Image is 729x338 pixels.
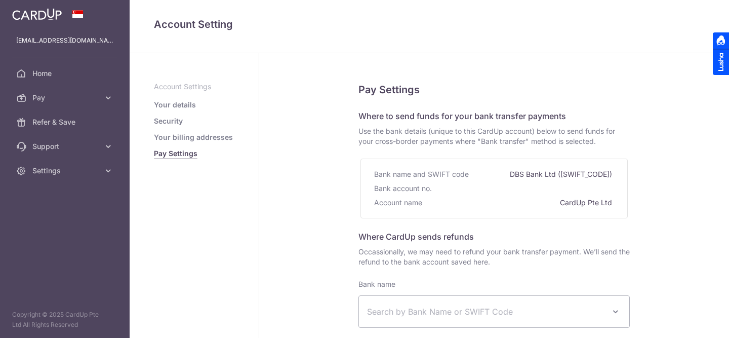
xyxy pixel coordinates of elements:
span: translation missing: en.refund_bank_accounts.show.title.account_setting [154,18,233,30]
div: Bank name and SWIFT code [374,167,471,181]
span: Occassionally, we may need to refund your bank transfer payment. We’ll send the refund to the ban... [358,247,630,267]
a: Your billing addresses [154,132,233,142]
span: Support [32,141,99,152]
span: Use the bank details (unique to this CardUp account) below to send funds for your cross-border pa... [358,126,630,146]
span: Pay [32,93,99,103]
label: Bank name [358,279,395,289]
p: Account Settings [154,82,234,92]
a: Pay Settings [154,148,197,159]
iframe: Opens a widget where you can find more information [664,308,719,333]
div: CardUp Pte Ltd [560,196,614,210]
span: Where to send funds for your bank transfer payments [358,111,566,121]
a: Security [154,116,183,126]
div: Bank account no. [374,181,434,196]
span: Search by Bank Name or SWIFT Code [367,306,605,318]
a: Your details [154,100,196,110]
span: Refer & Save [32,117,99,127]
span: Home [32,68,99,79]
div: DBS Bank Ltd ([SWIFT_CODE]) [510,167,614,181]
span: Where CardUp sends refunds [358,232,474,242]
h5: Pay Settings [358,82,630,98]
p: [EMAIL_ADDRESS][DOMAIN_NAME] [16,35,113,46]
span: Settings [32,166,99,176]
img: CardUp [12,8,62,20]
div: Account name [374,196,424,210]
